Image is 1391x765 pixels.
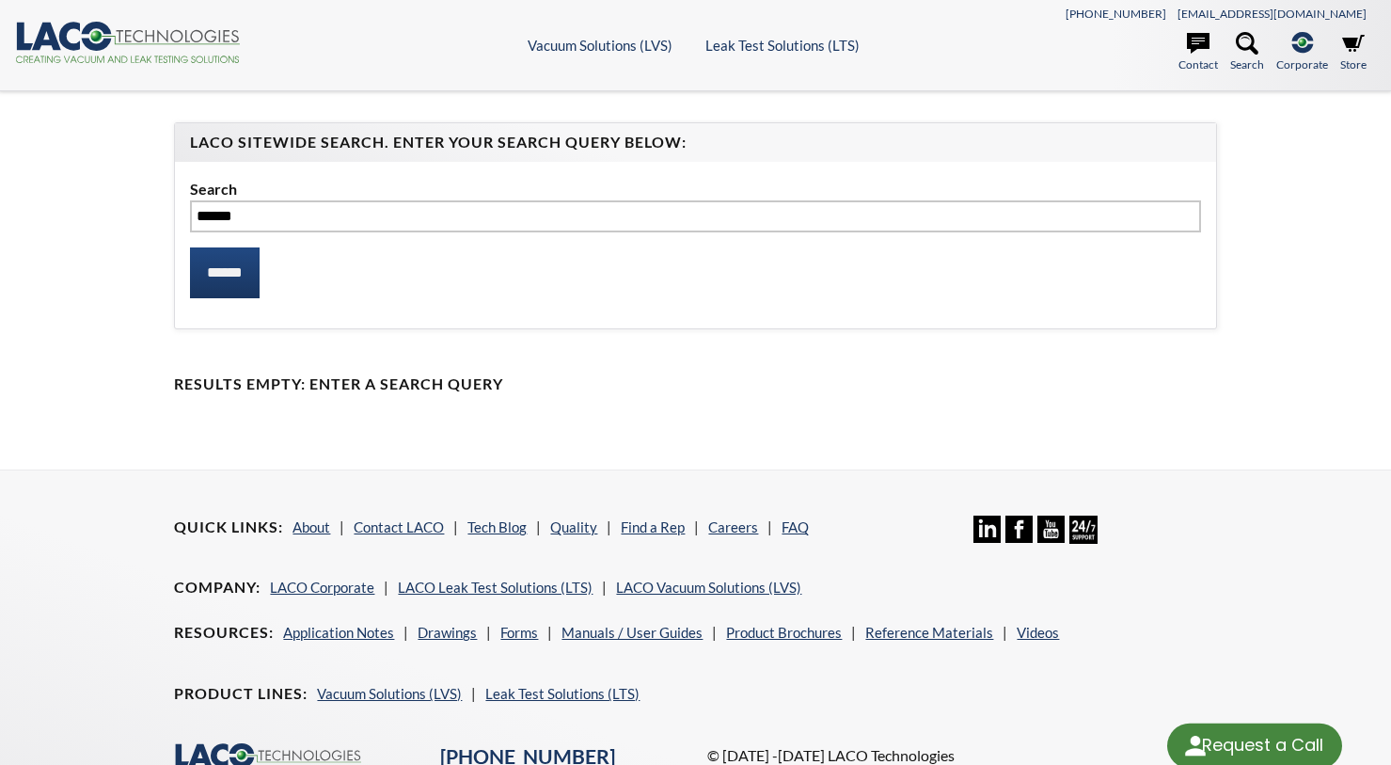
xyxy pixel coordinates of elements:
[292,518,330,535] a: About
[1180,731,1210,761] img: round button
[174,375,1216,394] h4: Results Empty: Enter a Search Query
[190,177,1200,201] label: Search
[174,578,261,598] h4: Company
[705,37,860,54] a: Leak Test Solutions (LTS)
[398,579,593,596] a: LACO Leak Test Solutions (LTS)
[485,685,640,702] a: Leak Test Solutions (LTS)
[1066,7,1166,21] a: [PHONE_NUMBER]
[1340,32,1367,73] a: Store
[1276,56,1328,73] span: Corporate
[174,623,274,643] h4: Resources
[1069,530,1097,547] a: 24/7 Support
[1230,32,1264,73] a: Search
[467,518,527,535] a: Tech Blog
[528,37,672,54] a: Vacuum Solutions (LVS)
[500,624,538,641] a: Forms
[418,624,477,641] a: Drawings
[174,518,283,537] h4: Quick Links
[1017,624,1059,641] a: Videos
[174,684,308,704] h4: Product Lines
[865,624,993,641] a: Reference Materials
[550,518,597,535] a: Quality
[190,133,1200,152] h4: LACO Sitewide Search. Enter your Search Query Below:
[616,579,801,596] a: LACO Vacuum Solutions (LVS)
[1178,32,1218,73] a: Contact
[561,624,703,641] a: Manuals / User Guides
[1178,7,1367,21] a: [EMAIL_ADDRESS][DOMAIN_NAME]
[270,579,374,596] a: LACO Corporate
[726,624,842,641] a: Product Brochures
[782,518,809,535] a: FAQ
[1069,516,1097,543] img: 24/7 Support Icon
[317,685,462,702] a: Vacuum Solutions (LVS)
[283,624,394,641] a: Application Notes
[708,518,758,535] a: Careers
[621,518,685,535] a: Find a Rep
[354,518,444,535] a: Contact LACO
